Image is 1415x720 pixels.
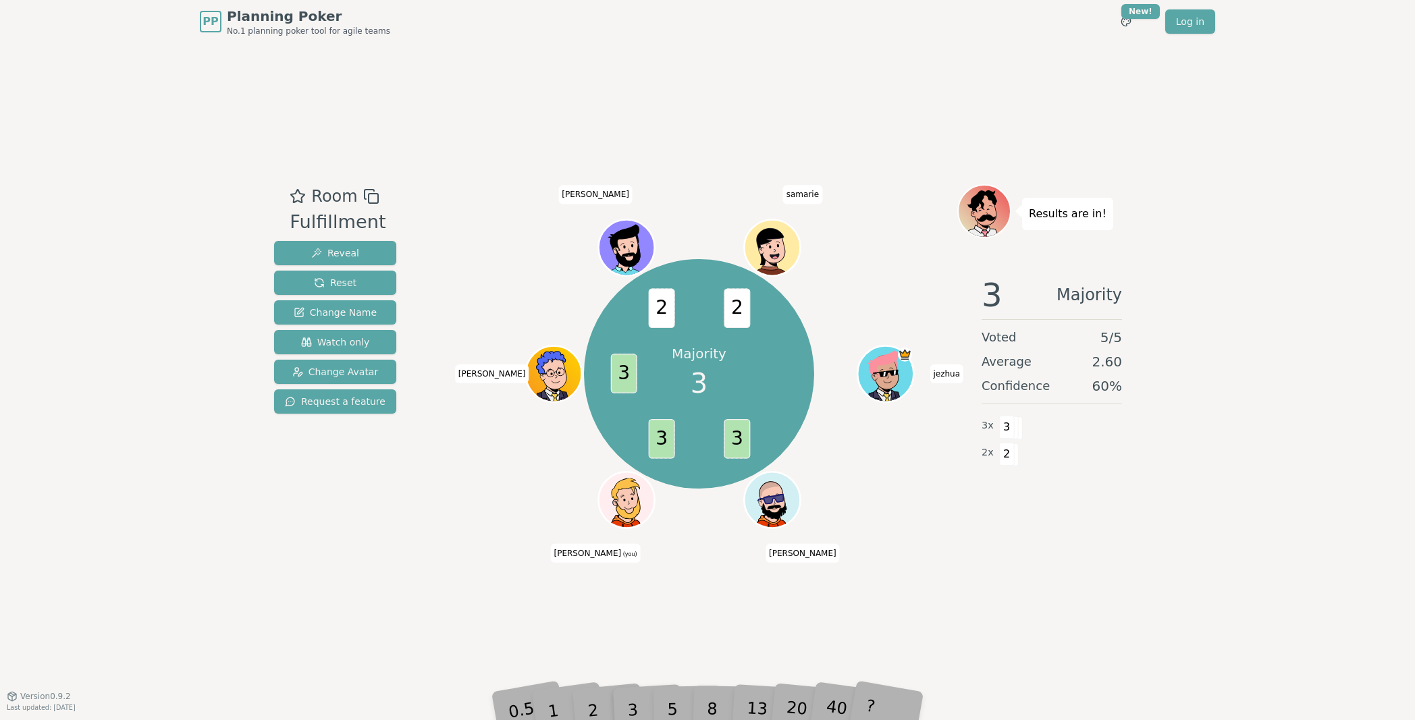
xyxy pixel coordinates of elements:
[1092,352,1122,371] span: 2.60
[7,704,76,711] span: Last updated: [DATE]
[203,13,218,30] span: PP
[292,365,379,379] span: Change Avatar
[898,348,912,362] span: jezhua is the host
[691,363,707,404] span: 3
[1100,328,1122,347] span: 5 / 5
[982,328,1017,347] span: Voted
[724,289,750,329] span: 2
[982,445,994,460] span: 2 x
[274,360,396,384] button: Change Avatar
[930,364,964,383] span: Click to change your name
[1092,377,1122,395] span: 60 %
[7,691,71,702] button: Version0.9.2
[285,395,385,408] span: Request a feature
[455,364,529,383] span: Click to change your name
[999,416,1015,439] span: 3
[314,276,356,289] span: Reset
[551,543,641,562] span: Click to change your name
[766,543,840,562] span: Click to change your name
[1057,279,1122,311] span: Majority
[999,443,1015,466] span: 2
[274,241,396,265] button: Reveal
[311,246,359,260] span: Reveal
[621,551,637,557] span: (you)
[558,185,633,204] span: Click to change your name
[610,354,637,394] span: 3
[672,344,726,363] p: Majority
[290,209,385,236] div: Fulfillment
[294,306,377,319] span: Change Name
[1121,4,1160,19] div: New!
[1165,9,1215,34] a: Log in
[982,352,1032,371] span: Average
[20,691,71,702] span: Version 0.9.2
[227,7,390,26] span: Planning Poker
[311,184,357,209] span: Room
[274,300,396,325] button: Change Name
[724,419,750,459] span: 3
[200,7,390,36] a: PPPlanning PokerNo.1 planning poker tool for agile teams
[982,418,994,433] span: 3 x
[783,185,822,204] span: Click to change your name
[274,389,396,414] button: Request a feature
[600,474,653,526] button: Click to change your avatar
[1114,9,1138,34] button: New!
[274,271,396,295] button: Reset
[648,419,674,459] span: 3
[290,184,306,209] button: Add as favourite
[982,377,1050,395] span: Confidence
[301,335,370,349] span: Watch only
[648,289,674,329] span: 2
[227,26,390,36] span: No.1 planning poker tool for agile teams
[274,330,396,354] button: Watch only
[982,279,1003,311] span: 3
[1029,204,1106,223] p: Results are in!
